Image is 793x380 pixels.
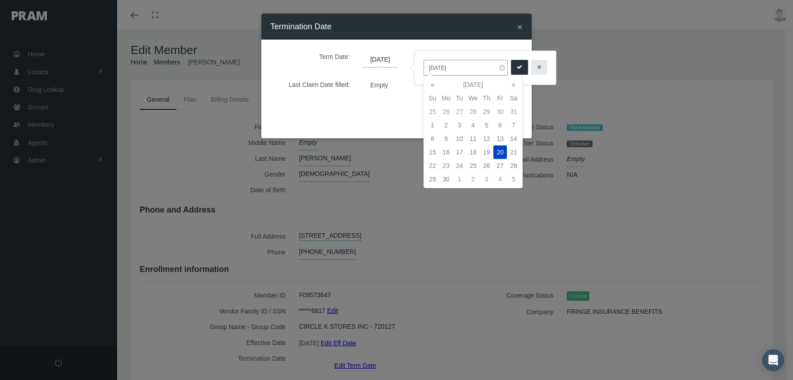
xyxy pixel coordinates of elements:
[439,145,453,159] td: 16
[493,172,507,186] td: 4
[426,91,439,105] th: Su
[453,118,466,132] td: 3
[364,78,395,91] span: Empty
[453,145,466,159] td: 17
[517,22,523,32] button: Close
[439,78,507,91] th: [DATE]
[466,145,480,159] td: 18
[493,159,507,172] td: 27
[480,159,493,172] td: 26
[439,91,453,105] th: Mo
[493,105,507,118] td: 30
[466,159,480,172] td: 25
[466,118,480,132] td: 4
[426,105,439,118] td: 25
[270,20,332,33] h4: Termination Date
[507,132,520,145] td: 14
[426,172,439,186] td: 29
[480,132,493,145] td: 12
[762,349,784,371] div: Open Intercom Messenger
[453,105,466,118] td: 27
[453,91,466,105] th: Tu
[507,105,520,118] td: 31
[507,172,520,186] td: 5
[480,145,493,159] td: 19
[426,78,439,91] th: «
[439,118,453,132] td: 2
[507,78,520,91] th: »
[426,159,439,172] td: 22
[453,172,466,186] td: 1
[507,91,520,105] th: Sa
[466,132,480,145] td: 11
[364,52,397,68] span: [DATE]
[439,132,453,145] td: 9
[453,132,466,145] td: 10
[480,118,493,132] td: 5
[277,77,357,92] label: Last Claim Date filled:
[507,118,520,132] td: 7
[507,159,520,172] td: 28
[493,118,507,132] td: 6
[480,172,493,186] td: 3
[426,118,439,132] td: 1
[517,22,523,32] span: ×
[507,145,520,159] td: 21
[480,91,493,105] th: Th
[466,105,480,118] td: 28
[453,159,466,172] td: 24
[480,105,493,118] td: 29
[466,172,480,186] td: 2
[277,49,357,68] label: Term Date:
[439,159,453,172] td: 23
[493,132,507,145] td: 13
[426,145,439,159] td: 15
[439,105,453,118] td: 26
[493,145,507,159] td: 20
[466,91,480,105] th: We
[493,91,507,105] th: Fr
[426,132,439,145] td: 8
[439,172,453,186] td: 30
